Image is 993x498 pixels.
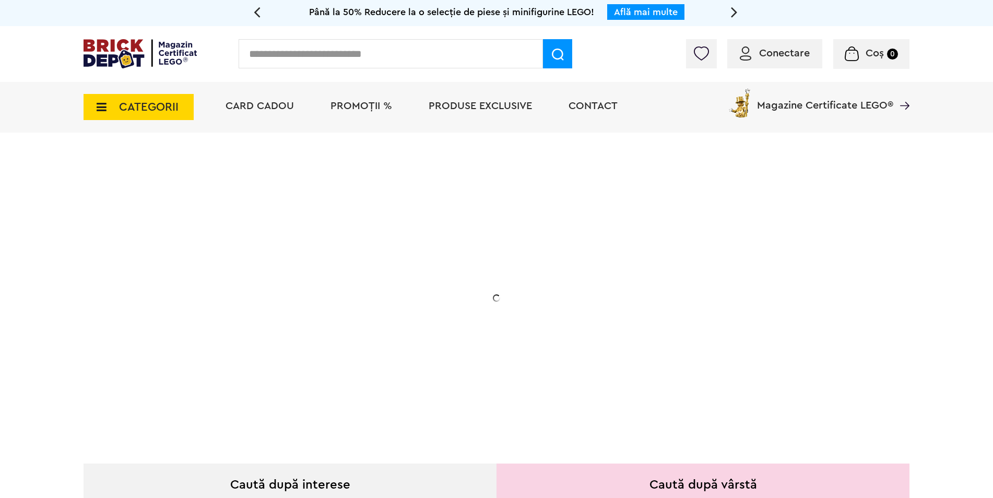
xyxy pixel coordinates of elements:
[893,87,909,97] a: Magazine Certificate LEGO®
[158,236,367,274] h1: 20% Reducere!
[226,101,294,111] a: Card Cadou
[866,48,884,58] span: Coș
[759,48,810,58] span: Conectare
[158,284,367,328] h2: La două seturi LEGO de adulți achiziționate din selecție! În perioada 12 - [DATE]!
[429,101,532,111] a: Produse exclusive
[330,101,392,111] a: PROMOȚII %
[614,7,678,17] a: Află mai multe
[309,7,594,17] span: Până la 50% Reducere la o selecție de piese și minifigurine LEGO!
[569,101,618,111] a: Contact
[740,48,810,58] a: Conectare
[119,101,179,113] span: CATEGORII
[158,352,367,365] div: Explorează
[757,87,893,111] span: Magazine Certificate LEGO®
[887,49,898,60] small: 0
